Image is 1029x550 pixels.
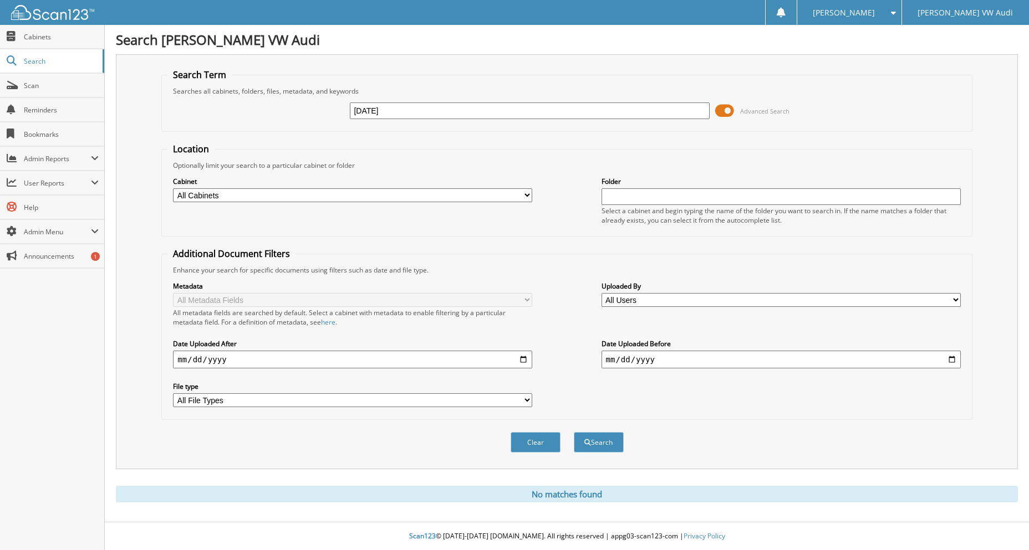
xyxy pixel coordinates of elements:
span: Admin Reports [24,154,91,163]
label: File type [173,382,532,391]
label: Uploaded By [602,281,961,291]
a: Privacy Policy [684,531,725,541]
legend: Location [167,143,215,155]
label: Date Uploaded After [173,339,532,348]
span: Announcements [24,251,99,261]
span: User Reports [24,178,91,188]
button: Clear [511,432,561,453]
span: Cabinets [24,32,99,42]
a: here [321,317,335,327]
span: Bookmarks [24,130,99,139]
span: Scan123 [409,531,436,541]
legend: Additional Document Filters [167,248,296,260]
div: Searches all cabinets, folders, files, metadata, and keywords [167,86,966,96]
span: Search [24,56,97,66]
div: Optionally limit your search to a particular cabinet or folder [167,161,966,170]
img: scan123-logo-white.svg [11,5,94,20]
span: [PERSON_NAME] [813,9,875,16]
input: start [173,351,532,368]
legend: Search Term [167,69,232,81]
div: Select a cabinet and begin typing the name of the folder you want to search in. If the name match... [602,206,961,225]
span: Scan [24,81,99,90]
label: Metadata [173,281,532,291]
label: Folder [602,177,961,186]
span: Advanced Search [740,107,789,115]
div: All metadata fields are searched by default. Select a cabinet with metadata to enable filtering b... [173,308,532,327]
div: © [DATE]-[DATE] [DOMAIN_NAME]. All rights reserved | appg03-scan123-com | [105,523,1029,550]
label: Cabinet [173,177,532,186]
h1: Search [PERSON_NAME] VW Audi [116,30,1018,49]
span: Admin Menu [24,227,91,237]
span: Reminders [24,105,99,115]
div: 1 [91,252,100,261]
span: Help [24,203,99,212]
div: No matches found [116,486,1018,502]
div: Enhance your search for specific documents using filters such as date and file type. [167,265,966,275]
button: Search [574,432,624,453]
input: end [602,351,961,368]
span: [PERSON_NAME] VW Audi [918,9,1013,16]
label: Date Uploaded Before [602,339,961,348]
